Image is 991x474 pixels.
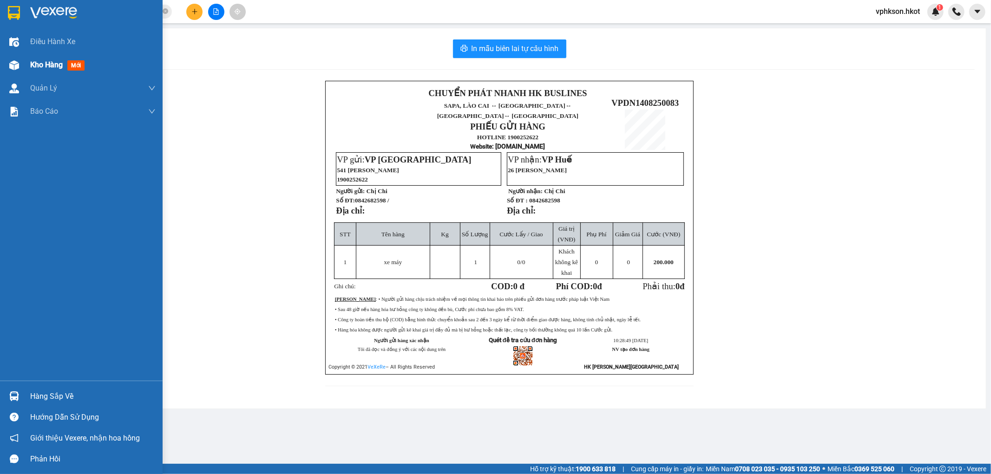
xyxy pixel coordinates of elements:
strong: Người gửi hàng xác nhận [374,338,429,343]
span: Giá trị (VNĐ) [558,225,576,243]
span: VP gửi: [337,155,471,164]
span: 0 [676,281,680,291]
span: In mẫu biên lai tự cấu hình [472,43,559,54]
span: ↔ [GEOGRAPHIC_DATA] [437,102,578,119]
span: 1 [938,4,941,11]
span: file-add [213,8,219,15]
strong: PHIẾU GỬI HÀNG [470,122,545,131]
span: 0 đ [513,281,525,291]
span: Kho hàng [30,60,63,69]
span: vphkson.hkot [868,6,927,17]
span: close-circle [163,8,168,14]
img: warehouse-icon [9,84,19,93]
span: mới [67,60,85,71]
span: Chị Chi [367,188,387,195]
div: Hàng sắp về [30,390,156,403]
strong: Số ĐT: [336,197,389,204]
span: 1900252622 [337,176,368,183]
span: Quản Lý [30,82,57,94]
span: Cước Lấy / Giao [499,231,543,238]
strong: 0369 525 060 [854,465,894,473]
strong: Phí COD: đ [556,281,602,291]
div: Phản hồi [30,452,156,466]
button: caret-down [969,4,985,20]
span: 1 [474,259,477,266]
img: logo [332,96,378,142]
div: Hướng dẫn sử dụng [30,410,156,424]
strong: 0708 023 035 - 0935 103 250 [735,465,820,473]
span: Copyright © 2021 – All Rights Reserved [328,364,435,370]
span: 0 [595,259,598,266]
span: copyright [939,466,946,472]
span: down [148,84,156,92]
strong: : [DOMAIN_NAME] [471,143,545,150]
img: phone-icon [952,7,961,16]
span: : • Người gửi hàng chịu trách nhiệm về mọi thông tin khai báo trên phiếu gửi đơn hàng trước pháp ... [335,297,610,302]
strong: Số ĐT : [507,197,528,204]
span: Phải thu: [643,281,684,291]
span: 10:28:49 [DATE] [613,338,648,343]
strong: NV tạo đơn hàng [612,347,650,352]
span: 541 [PERSON_NAME] [337,167,399,174]
span: Chị Chi [544,188,565,195]
span: Điều hành xe [30,36,75,47]
span: Tôi đã đọc và đồng ý với các nội dung trên [358,347,446,352]
button: plus [186,4,203,20]
strong: CHUYỂN PHÁT NHANH HK BUSLINES [428,88,587,98]
span: 0 [593,281,597,291]
span: VP nhận: [508,155,572,164]
span: plus [191,8,198,15]
span: message [10,455,19,463]
strong: HK [PERSON_NAME][GEOGRAPHIC_DATA] [584,364,679,370]
span: 0842682598 [529,197,560,204]
span: Khách không kê khai [555,248,578,276]
span: Báo cáo [30,105,58,117]
a: VeXeRe [368,364,386,370]
strong: Người gửi: [336,188,365,195]
span: question-circle [10,413,19,422]
strong: 1900 633 818 [576,465,616,473]
span: ↔ [GEOGRAPHIC_DATA] [504,112,579,119]
strong: Địa chỉ: [336,206,365,215]
span: Miền Bắc [827,464,894,474]
span: Ghi chú: [334,283,355,290]
span: | [623,464,624,474]
span: • Hàng hóa không được người gửi kê khai giá trị đầy đủ mà bị hư hỏng hoặc thất lạc, công ty bồi t... [335,327,613,332]
img: warehouse-icon [9,37,19,47]
button: aim [230,4,246,20]
span: Miền Nam [706,464,820,474]
span: | [901,464,903,474]
span: • Sau 48 giờ nếu hàng hóa hư hỏng công ty không đền bù, Cước phí chưa bao gồm 8% VAT. [335,307,524,312]
img: warehouse-icon [9,391,19,401]
img: solution-icon [9,107,19,117]
strong: [PERSON_NAME] [335,297,376,302]
span: Giảm Giá [615,231,640,238]
button: file-add [208,4,224,20]
span: VP [GEOGRAPHIC_DATA] [365,155,472,164]
strong: Quét để tra cứu đơn hàng [489,337,557,344]
span: aim [234,8,241,15]
img: icon-new-feature [932,7,940,16]
span: ⚪️ [822,467,825,471]
img: logo-vxr [8,6,20,20]
span: Website [471,143,492,150]
sup: 1 [937,4,943,11]
span: notification [10,434,19,442]
span: 1 [344,259,347,266]
span: close-circle [163,7,168,16]
span: printer [460,45,468,53]
span: • Công ty hoàn tiền thu hộ (COD) bằng hình thức chuyển khoản sau 2 đến 3 ngày kể từ thời điểm gia... [335,317,641,322]
span: Phụ Phí [586,231,606,238]
img: warehouse-icon [9,60,19,70]
span: Kg [441,231,448,238]
span: 0 [627,259,630,266]
span: /0 [518,259,525,266]
span: STT [340,231,351,238]
strong: Địa chỉ: [507,206,536,215]
span: xe máy [384,259,402,266]
span: VPDN1408250083 [611,98,679,108]
span: VP Huế [542,155,572,164]
span: Số Lượng [462,231,488,238]
span: 0842682598 / [355,197,389,204]
span: Hỗ trợ kỹ thuật: [530,464,616,474]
